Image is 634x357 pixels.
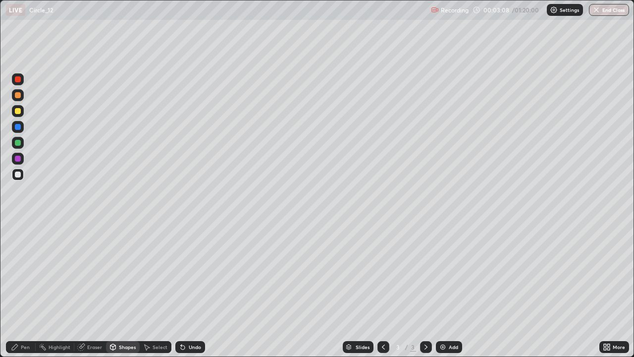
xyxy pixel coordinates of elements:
div: 3 [410,343,416,352]
img: class-settings-icons [550,6,558,14]
img: end-class-cross [592,6,600,14]
p: Recording [441,6,469,14]
div: Undo [189,345,201,350]
img: recording.375f2c34.svg [431,6,439,14]
div: Eraser [87,345,102,350]
p: Circle_12 [29,6,53,14]
div: More [613,345,625,350]
div: / [405,344,408,350]
div: Shapes [119,345,136,350]
p: LIVE [9,6,22,14]
div: Select [153,345,167,350]
div: Pen [21,345,30,350]
div: Slides [356,345,370,350]
div: 3 [393,344,403,350]
img: add-slide-button [439,343,447,351]
button: End Class [589,4,629,16]
p: Settings [560,7,579,12]
div: Add [449,345,458,350]
div: Highlight [49,345,70,350]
